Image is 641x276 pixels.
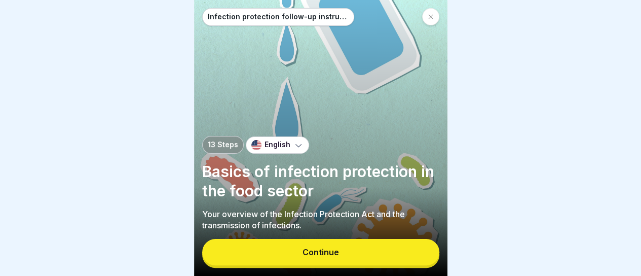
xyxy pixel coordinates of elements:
[251,140,261,150] img: us.svg
[208,13,349,21] p: Infection protection follow-up instruction (according to §43 IfSG)
[202,162,439,200] p: Basics of infection protection in the food sector
[265,141,290,149] p: English
[208,141,238,149] p: 13 Steps
[202,239,439,265] button: Continue
[202,209,439,231] p: Your overview of the Infection Protection Act and the transmission of infections.
[303,248,339,257] div: Continue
